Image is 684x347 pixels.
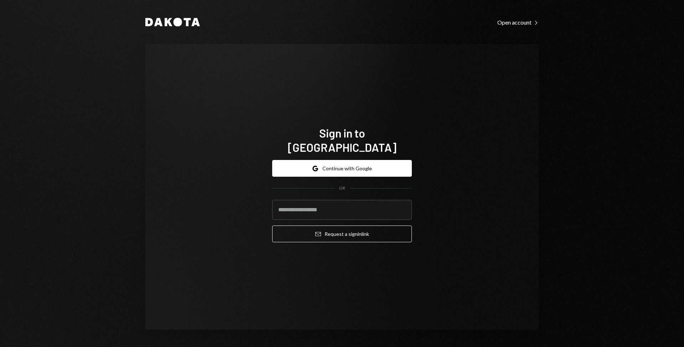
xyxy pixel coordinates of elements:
button: Request a signinlink [272,226,412,242]
button: Continue with Google [272,160,412,177]
div: OR [339,185,345,191]
h1: Sign in to [GEOGRAPHIC_DATA] [272,126,412,154]
a: Open account [497,18,539,26]
div: Open account [497,19,539,26]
